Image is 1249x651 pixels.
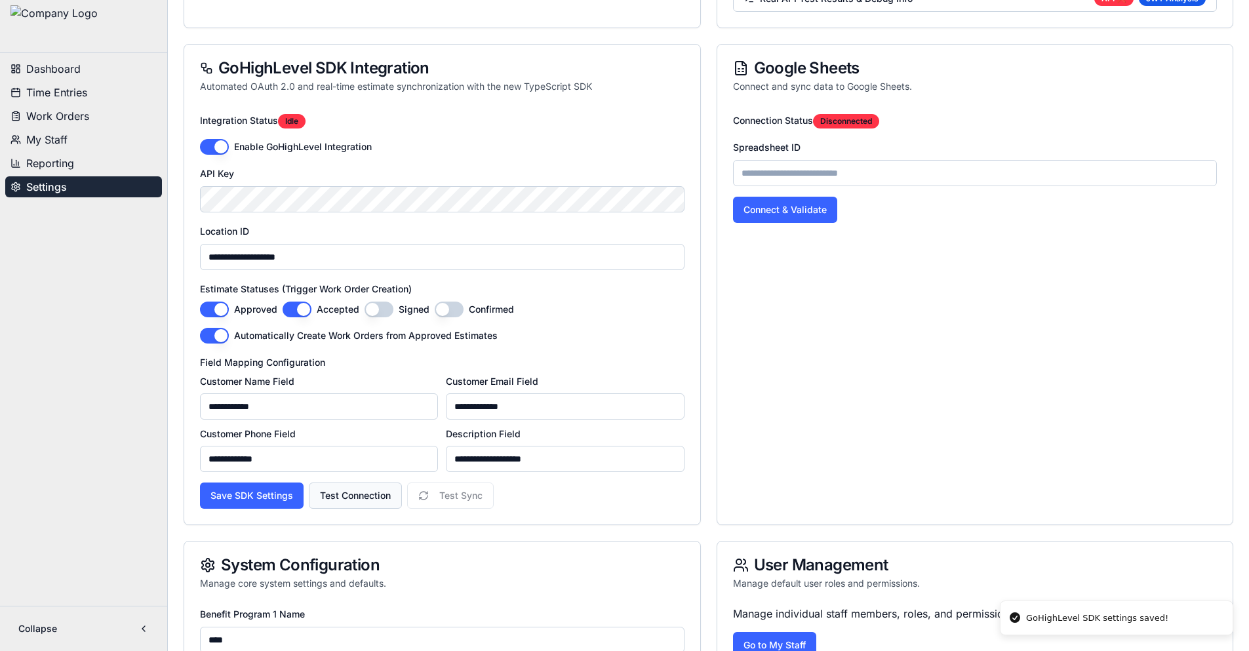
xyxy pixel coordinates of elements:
button: Collapse [10,617,157,641]
label: Estimate Statuses (Trigger Work Order Creation) [200,283,412,294]
span: Dashboard [26,61,81,77]
label: Description Field [446,428,521,439]
label: signed [399,305,429,314]
button: Reporting [5,153,162,174]
button: Connect & Validate [733,197,837,223]
div: Manage default user roles and permissions. [733,577,1218,590]
button: Time Entries [5,82,162,103]
label: Location ID [200,226,249,237]
span: Settings [26,179,67,195]
label: Automatically Create Work Orders from Approved Estimates [234,331,498,340]
button: Work Orders [5,106,162,127]
label: confirmed [469,305,514,314]
label: accepted [317,305,359,314]
div: GoHighLevel SDK settings saved! [1026,612,1168,625]
span: Reporting [26,155,74,171]
div: disconnected [813,114,879,128]
span: My Staff [26,132,68,148]
span: Time Entries [26,85,87,100]
div: GoHighLevel SDK Integration [200,60,684,76]
img: Company Logo [10,5,98,47]
p: Manage individual staff members, roles, and permissions on the My Staff page. [733,606,1218,621]
label: Field Mapping Configuration [200,357,325,368]
div: Google Sheets [733,60,1218,76]
label: Customer Name Field [200,376,294,387]
span: Collapse [18,622,57,635]
label: approved [234,305,277,314]
label: Customer Phone Field [200,428,296,439]
label: Integration Status [200,115,278,126]
label: Benefit Program 1 Name [200,608,305,620]
div: idle [278,114,306,128]
label: API Key [200,168,234,179]
label: Spreadsheet ID [733,142,801,153]
button: My Staff [5,129,162,150]
label: Connection Status [733,115,813,126]
button: Dashboard [5,58,162,79]
div: Automated OAuth 2.0 and real-time estimate synchronization with the new TypeScript SDK [200,80,684,93]
button: Save SDK Settings [200,483,304,509]
button: Test Connection [309,483,402,509]
span: Work Orders [26,108,89,124]
div: Manage core system settings and defaults. [200,577,684,590]
div: System Configuration [200,557,684,573]
div: Connect and sync data to Google Sheets. [733,80,1218,93]
label: Customer Email Field [446,376,538,387]
div: User Management [733,557,1218,573]
button: Settings [5,176,162,197]
label: Enable GoHighLevel Integration [234,142,372,151]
